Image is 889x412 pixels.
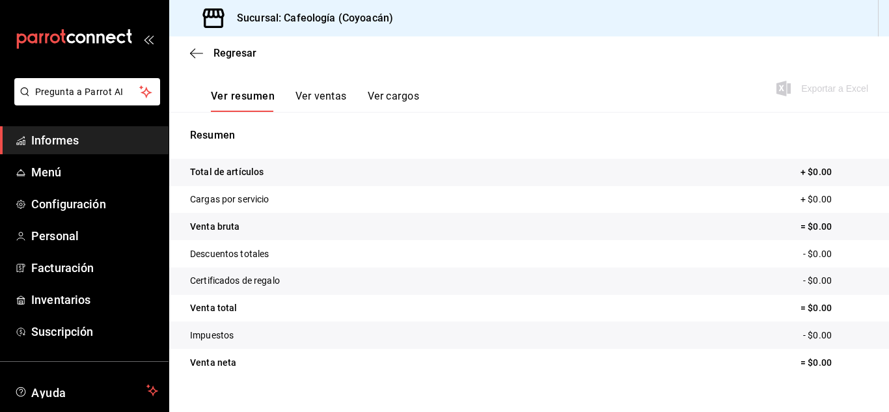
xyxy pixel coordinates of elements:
[213,47,256,59] font: Regresar
[190,47,256,59] button: Regresar
[31,293,90,307] font: Inventarios
[800,303,832,313] font: = $0.00
[368,90,420,102] font: Ver cargos
[31,165,62,179] font: Menú
[190,249,269,259] font: Descuentos totales
[190,330,234,340] font: Impuestos
[190,129,235,141] font: Resumen
[237,12,393,24] font: Sucursal: Cafeología (Coyoacán)
[800,194,832,204] font: + $0.00
[295,90,347,102] font: Ver ventas
[14,78,160,105] button: Pregunta a Parrot AI
[190,357,236,368] font: Venta neta
[31,386,66,400] font: Ayuda
[31,325,93,338] font: Suscripción
[31,197,106,211] font: Configuración
[803,330,832,340] font: - $0.00
[190,167,264,177] font: Total de artículos
[211,90,275,102] font: Ver resumen
[9,94,160,108] a: Pregunta a Parrot AI
[803,275,832,286] font: - $0.00
[190,275,280,286] font: Certificados de regalo
[800,221,832,232] font: = $0.00
[803,249,832,259] font: - $0.00
[143,34,154,44] button: abrir_cajón_menú
[31,229,79,243] font: Personal
[211,89,419,112] div: pestañas de navegación
[800,167,832,177] font: + $0.00
[190,221,239,232] font: Venta bruta
[190,194,269,204] font: Cargas por servicio
[35,87,124,97] font: Pregunta a Parrot AI
[190,303,237,313] font: Venta total
[31,261,94,275] font: Facturación
[800,357,832,368] font: = $0.00
[31,133,79,147] font: Informes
